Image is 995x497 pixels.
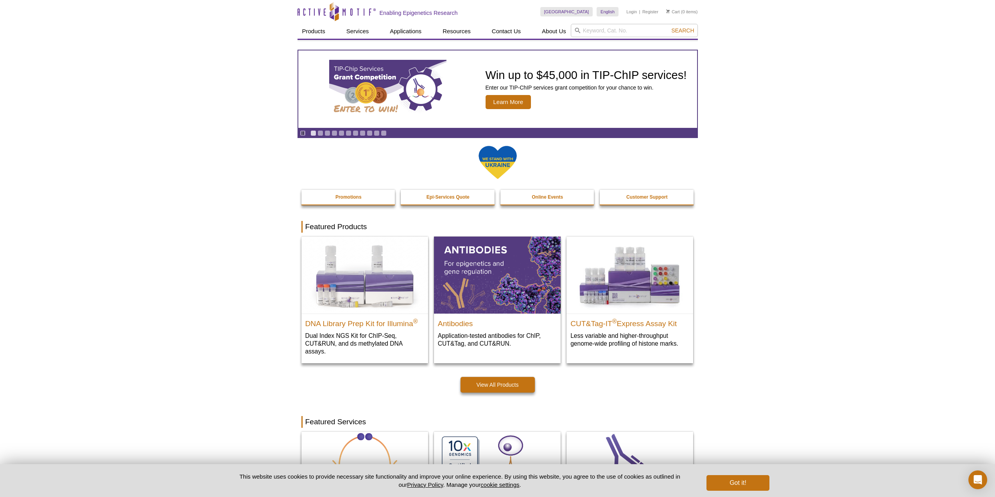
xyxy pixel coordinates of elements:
[298,50,697,128] article: TIP-ChIP Services Grant Competition
[480,481,519,488] button: cookie settings
[305,332,424,355] p: Dual Index NGS Kit for ChIP-Seq, CUT&RUN, and ds methylated DNA assays.
[597,7,619,16] a: English
[339,130,344,136] a: Go to slide 5
[301,237,428,363] a: DNA Library Prep Kit for Illumina DNA Library Prep Kit for Illumina® Dual Index NGS Kit for ChIP-...
[487,24,525,39] a: Contact Us
[332,130,337,136] a: Go to slide 4
[434,237,561,313] img: All Antibodies
[500,190,595,205] a: Online Events
[346,130,351,136] a: Go to slide 6
[301,416,694,428] h2: Featured Services
[305,316,424,328] h2: DNA Library Prep Kit for Illumina
[532,194,563,200] strong: Online Events
[486,95,531,109] span: Learn More
[298,24,330,39] a: Products
[301,221,694,233] h2: Featured Products
[385,24,426,39] a: Applications
[335,194,362,200] strong: Promotions
[353,130,359,136] a: Go to slide 7
[438,316,557,328] h2: Antibodies
[626,194,667,200] strong: Customer Support
[367,130,373,136] a: Go to slide 9
[461,377,535,393] a: View All Products
[438,24,475,39] a: Resources
[486,84,687,91] p: Enter our TIP-ChIP services grant competition for your chance to win.
[427,194,470,200] strong: Epi-Services Quote
[570,332,689,348] p: Less variable and higher-throughput genome-wide profiling of histone marks​.
[324,130,330,136] a: Go to slide 3
[298,50,697,128] a: TIP-ChIP Services Grant Competition Win up to $45,000 in TIP-ChIP services! Enter our TIP-ChIP se...
[329,60,446,118] img: TIP-ChIP Services Grant Competition
[666,9,670,13] img: Your Cart
[380,9,458,16] h2: Enabling Epigenetics Research
[968,470,987,489] div: Open Intercom Messenger
[567,237,693,313] img: CUT&Tag-IT® Express Assay Kit
[360,130,366,136] a: Go to slide 8
[671,27,694,34] span: Search
[666,9,680,14] a: Cart
[540,7,593,16] a: [GEOGRAPHIC_DATA]
[342,24,374,39] a: Services
[301,237,428,313] img: DNA Library Prep Kit for Illumina
[706,475,769,491] button: Got it!
[486,69,687,81] h2: Win up to $45,000 in TIP-ChIP services!
[571,24,698,37] input: Keyword, Cat. No.
[374,130,380,136] a: Go to slide 10
[438,332,557,348] p: Application-tested antibodies for ChIP, CUT&Tag, and CUT&RUN.
[600,190,694,205] a: Customer Support
[669,27,696,34] button: Search
[413,318,418,324] sup: ®
[381,130,387,136] a: Go to slide 11
[401,190,495,205] a: Epi-Services Quote
[642,9,658,14] a: Register
[478,145,517,180] img: We Stand With Ukraine
[612,318,617,324] sup: ®
[639,7,640,16] li: |
[317,130,323,136] a: Go to slide 2
[567,237,693,355] a: CUT&Tag-IT® Express Assay Kit CUT&Tag-IT®Express Assay Kit Less variable and higher-throughput ge...
[310,130,316,136] a: Go to slide 1
[626,9,637,14] a: Login
[666,7,698,16] li: (0 items)
[434,237,561,355] a: All Antibodies Antibodies Application-tested antibodies for ChIP, CUT&Tag, and CUT&RUN.
[301,190,396,205] a: Promotions
[226,472,694,489] p: This website uses cookies to provide necessary site functionality and improve your online experie...
[537,24,571,39] a: About Us
[407,481,443,488] a: Privacy Policy
[300,130,306,136] a: Toggle autoplay
[570,316,689,328] h2: CUT&Tag-IT Express Assay Kit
